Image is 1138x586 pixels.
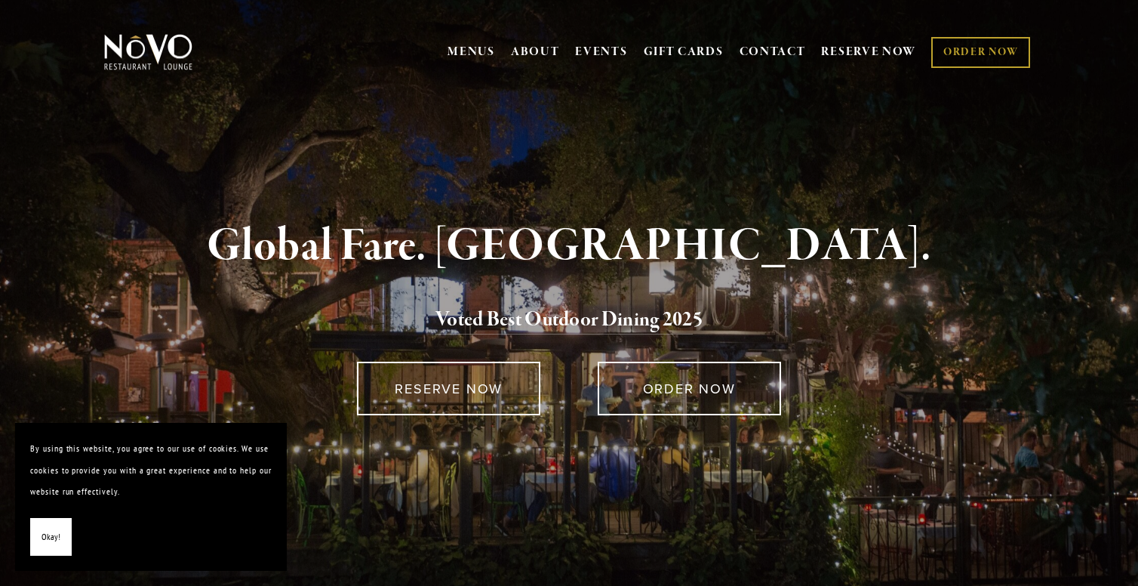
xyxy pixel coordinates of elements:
button: Okay! [30,518,72,557]
p: By using this website, you agree to our use of cookies. We use cookies to provide you with a grea... [30,438,272,503]
a: CONTACT [740,38,806,66]
span: Okay! [42,526,60,548]
a: RESERVE NOW [357,362,540,415]
img: Novo Restaurant &amp; Lounge [101,33,195,71]
strong: Global Fare. [GEOGRAPHIC_DATA]. [207,217,930,275]
a: EVENTS [575,45,627,60]
a: ORDER NOW [931,37,1030,68]
a: GIFT CARDS [644,38,724,66]
a: MENUS [448,45,495,60]
h2: 5 [129,304,1009,336]
a: RESERVE NOW [821,38,916,66]
a: ABOUT [511,45,560,60]
a: Voted Best Outdoor Dining 202 [435,307,693,335]
section: Cookie banner [15,423,287,571]
a: ORDER NOW [598,362,781,415]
